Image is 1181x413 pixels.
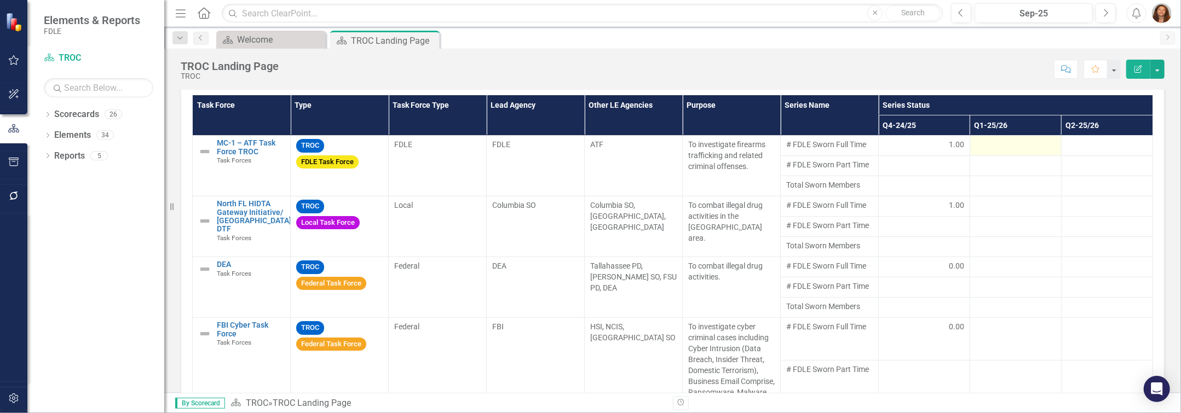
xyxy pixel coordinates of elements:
[781,257,879,277] td: Double-Click to Edit
[44,27,140,36] small: FDLE
[296,321,324,335] span: TROC
[198,214,211,228] img: Not Defined
[585,196,683,257] td: Double-Click to Edit
[590,140,603,149] span: ATF
[351,34,437,48] div: TROC Landing Page
[394,261,419,270] span: Federal
[970,156,1061,176] td: Double-Click to Edit
[492,261,506,270] span: DEA
[54,129,91,142] a: Elements
[781,217,879,237] td: Double-Click to Edit
[949,200,964,211] span: 1.00
[585,257,683,318] td: Double-Click to Edit
[291,257,389,318] td: Double-Click to Edit
[193,196,291,257] td: Double-Click to Edit Right Click for Context Menu
[487,196,585,257] td: Double-Click to Edit
[181,72,279,80] div: TROC
[781,156,879,176] td: Double-Click to Edit
[5,12,25,31] img: ClearPoint Strategy
[487,136,585,196] td: Double-Click to Edit
[879,277,970,298] td: Double-Click to Edit
[688,140,765,171] span: To investigate firearms trafficking and related criminal offenses.
[781,196,879,217] td: Double-Click to Edit
[1061,156,1153,176] td: Double-Click to Edit
[394,322,419,331] span: Federal
[273,398,351,408] div: TROC Landing Page
[786,179,873,190] span: Total Sworn Members
[217,321,285,338] a: FBI Cyber Task Force
[786,301,873,312] span: Total Sworn Members
[590,201,666,231] span: Columbia SO, [GEOGRAPHIC_DATA], [GEOGRAPHIC_DATA]
[296,200,324,213] span: TROC
[885,5,940,21] button: Search
[786,220,873,231] span: # FDLE Sworn Part Time
[217,270,251,277] span: Task Forces
[1061,196,1153,217] td: Double-Click to Edit
[970,196,1061,217] td: Double-Click to Edit
[970,257,1061,277] td: Double-Click to Edit
[296,139,324,153] span: TROC
[879,156,970,176] td: Double-Click to Edit
[585,136,683,196] td: Double-Click to Edit
[389,257,487,318] td: Double-Click to Edit
[879,136,970,156] td: Double-Click to Edit
[44,78,153,97] input: Search Below...
[1061,136,1153,156] td: Double-Click to Edit
[222,4,943,23] input: Search ClearPoint...
[54,150,85,162] a: Reports
[786,281,873,292] span: # FDLE Sworn Part Time
[781,318,879,360] td: Double-Click to Edit
[217,339,251,346] span: Task Forces
[217,260,285,269] a: DEA
[96,131,114,140] div: 34
[219,33,323,46] a: Welcome
[1061,257,1153,277] td: Double-Click to Edit
[198,263,211,276] img: Not Defined
[786,240,873,251] span: Total Sworn Members
[970,217,1061,237] td: Double-Click to Edit
[949,321,964,332] span: 0.00
[1061,217,1153,237] td: Double-Click to Edit
[44,14,140,27] span: Elements & Reports
[237,33,323,46] div: Welcome
[389,136,487,196] td: Double-Click to Edit
[786,200,873,211] span: # FDLE Sworn Full Time
[291,136,389,196] td: Double-Click to Edit
[786,159,873,170] span: # FDLE Sworn Part Time
[970,136,1061,156] td: Double-Click to Edit
[296,155,359,169] span: FDLE Task Force
[296,260,324,274] span: TROC
[879,360,970,403] td: Double-Click to Edit
[246,398,268,408] a: TROC
[198,327,211,340] img: Not Defined
[90,151,108,160] div: 5
[590,261,677,292] span: Tallahassee PD, [PERSON_NAME] SO, FSU PD, DEA
[1061,360,1153,403] td: Double-Click to Edit
[296,277,366,290] span: Federal Task Force
[879,196,970,217] td: Double-Click to Edit
[1152,3,1172,23] img: Christel Goddard
[781,136,879,156] td: Double-Click to Edit
[970,277,1061,298] td: Double-Click to Edit
[1144,376,1170,402] div: Open Intercom Messenger
[901,8,925,17] span: Search
[487,257,585,318] td: Double-Click to Edit
[198,145,211,158] img: Not Defined
[786,260,873,271] span: # FDLE Sworn Full Time
[879,257,970,277] td: Double-Click to Edit
[394,201,413,210] span: Local
[492,140,510,149] span: FDLE
[394,140,412,149] span: FDLE
[683,136,781,196] td: Double-Click to Edit
[683,196,781,257] td: Double-Click to Edit
[217,234,251,242] span: Task Forces
[291,196,389,257] td: Double-Click to Edit
[296,338,366,351] span: Federal Task Force
[54,108,99,121] a: Scorecards
[1061,277,1153,298] td: Double-Click to Edit
[105,110,122,119] div: 26
[970,360,1061,403] td: Double-Click to Edit
[492,322,504,331] span: FBI
[970,318,1061,360] td: Double-Click to Edit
